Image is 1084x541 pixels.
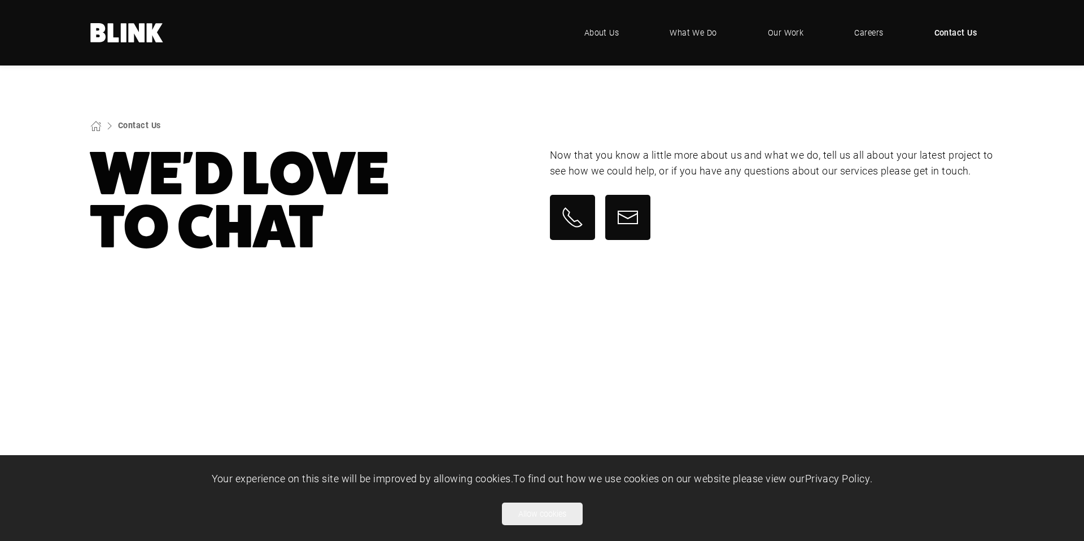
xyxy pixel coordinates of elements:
span: Our Work [768,27,804,39]
h1: We'd Love To Chat [90,147,534,254]
a: Contact Us [118,120,161,130]
span: About Us [584,27,619,39]
a: Contact Us [917,16,994,50]
a: What We Do [653,16,734,50]
button: Allow cookies [502,503,583,525]
a: Careers [837,16,900,50]
a: Our Work [751,16,821,50]
a: Home [90,23,164,42]
a: Privacy Policy [805,472,870,485]
span: Contact Us [934,27,977,39]
span: Your experience on this site will be improved by allowing cookies. To find out how we use cookies... [212,472,873,485]
span: What We Do [670,27,717,39]
p: Now that you know a little more about us and what we do, tell us all about your latest project to... [550,147,994,179]
span: Careers [854,27,883,39]
a: About Us [567,16,636,50]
